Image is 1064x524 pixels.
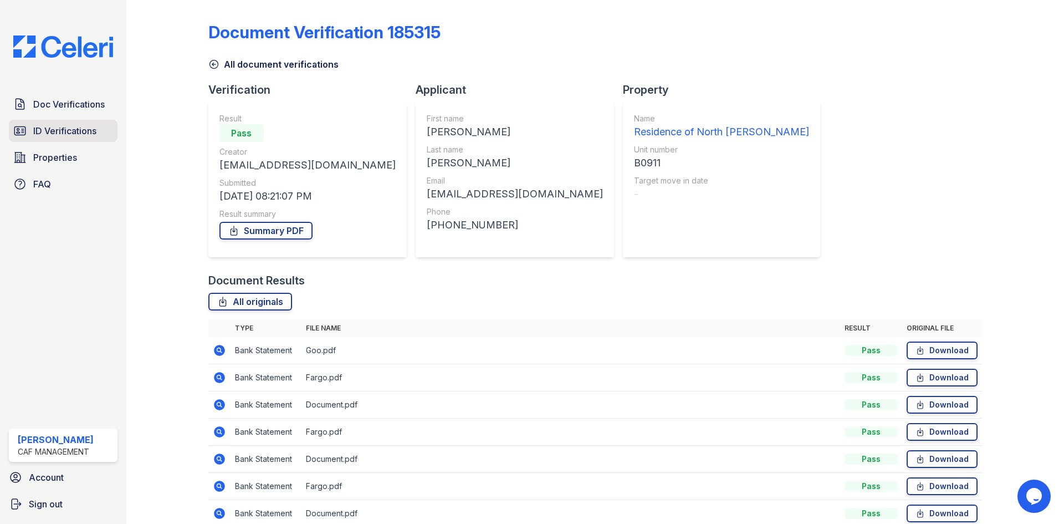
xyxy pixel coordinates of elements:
[634,113,809,124] div: Name
[301,319,840,337] th: File name
[29,497,63,511] span: Sign out
[231,446,301,473] td: Bank Statement
[18,433,94,446] div: [PERSON_NAME]
[845,481,898,492] div: Pass
[231,319,301,337] th: Type
[427,155,603,171] div: [PERSON_NAME]
[231,337,301,364] td: Bank Statement
[208,58,339,71] a: All document verifications
[845,399,898,410] div: Pass
[219,146,396,157] div: Creator
[840,319,902,337] th: Result
[634,124,809,140] div: Residence of North [PERSON_NAME]
[231,364,301,391] td: Bank Statement
[301,337,840,364] td: Goo.pdf
[231,391,301,419] td: Bank Statement
[33,98,105,111] span: Doc Verifications
[634,113,809,140] a: Name Residence of North [PERSON_NAME]
[845,508,898,519] div: Pass
[4,493,122,515] a: Sign out
[33,151,77,164] span: Properties
[845,454,898,465] div: Pass
[301,364,840,391] td: Fargo.pdf
[219,189,396,204] div: [DATE] 08:21:07 PM
[219,222,313,240] a: Summary PDF
[231,419,301,446] td: Bank Statement
[902,319,982,337] th: Original file
[4,466,122,489] a: Account
[634,186,809,202] div: -
[219,157,396,173] div: [EMAIL_ADDRESS][DOMAIN_NAME]
[623,82,829,98] div: Property
[9,120,117,142] a: ID Verifications
[427,124,603,140] div: [PERSON_NAME]
[9,146,117,169] a: Properties
[219,113,396,124] div: Result
[219,208,396,220] div: Result summary
[907,342,978,359] a: Download
[634,175,809,186] div: Target move in date
[427,186,603,202] div: [EMAIL_ADDRESS][DOMAIN_NAME]
[208,22,441,42] div: Document Verification 185315
[845,345,898,356] div: Pass
[33,177,51,191] span: FAQ
[33,124,96,138] span: ID Verifications
[907,505,978,522] a: Download
[416,82,623,98] div: Applicant
[427,206,603,217] div: Phone
[427,175,603,186] div: Email
[301,391,840,419] td: Document.pdf
[427,144,603,155] div: Last name
[845,426,898,437] div: Pass
[634,144,809,155] div: Unit number
[301,419,840,446] td: Fargo.pdf
[845,372,898,383] div: Pass
[427,113,603,124] div: First name
[219,124,264,142] div: Pass
[427,217,603,233] div: [PHONE_NUMBER]
[907,477,978,495] a: Download
[208,82,416,98] div: Verification
[1017,480,1053,513] iframe: chat widget
[4,35,122,58] img: CE_Logo_Blue-a8612792a0a2168367f1c8372b55b34899dd931a85d93a1a3d3e32e68fde9ad4.png
[907,450,978,468] a: Download
[208,293,292,311] a: All originals
[208,273,305,288] div: Document Results
[9,173,117,195] a: FAQ
[29,471,64,484] span: Account
[907,423,978,441] a: Download
[219,177,396,189] div: Submitted
[634,155,809,171] div: B0911
[301,473,840,500] td: Fargo.pdf
[231,473,301,500] td: Bank Statement
[301,446,840,473] td: Document.pdf
[18,446,94,457] div: CAF Management
[9,93,117,115] a: Doc Verifications
[907,369,978,386] a: Download
[907,396,978,414] a: Download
